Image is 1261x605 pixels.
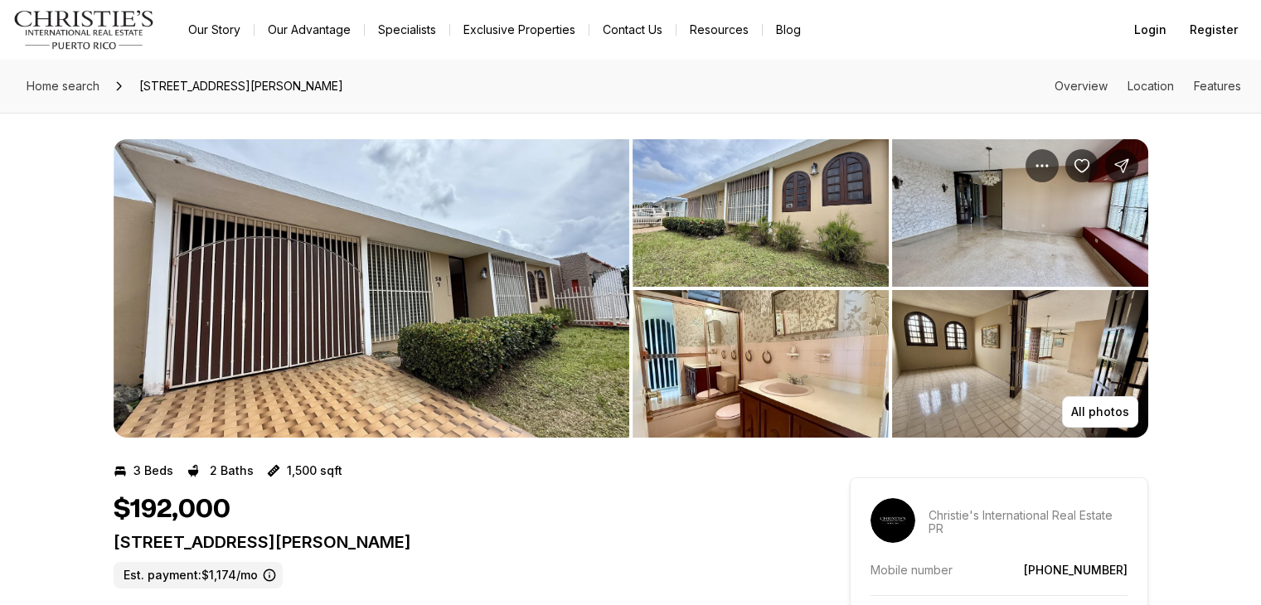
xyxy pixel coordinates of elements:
button: Contact Us [589,18,676,41]
span: [STREET_ADDRESS][PERSON_NAME] [133,73,350,99]
li: 2 of 5 [633,139,1148,438]
p: All photos [1071,405,1129,419]
button: View image gallery [633,139,889,287]
a: Skip to: Overview [1055,79,1108,93]
button: All photos [1062,396,1138,428]
img: logo [13,10,155,50]
div: Listing Photos [114,139,1148,438]
a: Blog [763,18,814,41]
li: 1 of 5 [114,139,629,438]
button: View image gallery [892,290,1148,438]
a: Skip to: Location [1128,79,1174,93]
button: Register [1180,13,1248,46]
p: Mobile number [871,563,953,577]
span: Home search [27,79,99,93]
h1: $192,000 [114,494,230,525]
a: [PHONE_NUMBER] [1024,563,1128,577]
span: Register [1190,23,1238,36]
p: 1,500 sqft [287,464,342,477]
a: Skip to: Features [1194,79,1241,93]
p: [STREET_ADDRESS][PERSON_NAME] [114,532,790,552]
a: Our Advantage [255,18,364,41]
button: View image gallery [892,139,1148,287]
p: Christie's International Real Estate PR [929,509,1128,535]
button: View image gallery [114,139,629,438]
button: View image gallery [633,290,889,438]
button: Save Property: 58-7 AVE.INOCENCIO CRUZ [1065,149,1099,182]
button: Share Property: 58-7 AVE.INOCENCIO CRUZ [1105,149,1138,182]
button: Property options [1026,149,1059,182]
span: Login [1134,23,1166,36]
a: Our Story [175,18,254,41]
p: 2 Baths [210,464,254,477]
a: Exclusive Properties [450,18,589,41]
a: Resources [677,18,762,41]
label: Est. payment: $1,174/mo [114,562,283,588]
a: Home search [20,73,106,99]
a: Specialists [365,18,449,41]
button: Login [1124,13,1176,46]
p: 3 Beds [133,464,173,477]
nav: Page section menu [1055,80,1241,93]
